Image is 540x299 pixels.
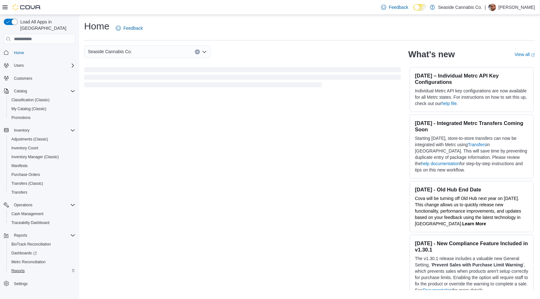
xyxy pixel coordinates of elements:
[84,68,401,89] span: Loading
[9,96,75,104] span: Classification (Classic)
[84,20,109,33] h1: Home
[11,146,38,151] span: Inventory Count
[11,137,48,142] span: Adjustments (Classic)
[9,267,75,275] span: Reports
[11,127,32,134] button: Inventory
[11,232,30,239] button: Reports
[415,255,528,293] p: The v1.30.1 release includes a valuable new General Setting, ' ', which prevents sales when produ...
[421,161,460,166] a: help documentation
[1,48,78,57] button: Home
[9,189,75,196] span: Transfers
[438,3,482,11] p: Seaside Cannabis Co.
[1,126,78,135] button: Inventory
[11,172,40,177] span: Purchase Orders
[415,186,528,193] h3: [DATE] - Old Hub End Date
[11,163,28,168] span: Manifests
[11,48,75,56] span: Home
[11,268,25,273] span: Reports
[9,162,30,170] a: Manifests
[11,87,29,95] button: Catalog
[14,89,27,94] span: Catalog
[11,259,46,265] span: Metrc Reconciliation
[499,3,535,11] p: [PERSON_NAME]
[9,144,41,152] a: Inventory Count
[11,154,59,159] span: Inventory Manager (Classic)
[9,171,75,178] span: Purchase Orders
[9,135,75,143] span: Adjustments (Classic)
[6,113,78,122] button: Promotions
[9,210,46,218] a: Cash Management
[13,4,41,10] img: Cova
[123,25,143,31] span: Feedback
[9,96,52,104] a: Classification (Classic)
[415,120,528,133] h3: [DATE] - Integrated Metrc Transfers Coming Soon
[515,52,535,57] a: View allExternal link
[9,135,51,143] a: Adjustments (Classic)
[423,288,453,293] a: Documentation
[6,258,78,266] button: Metrc Reconciliation
[14,281,28,286] span: Settings
[195,49,200,54] button: Clear input
[415,135,528,173] p: Starting [DATE], store-to-store transfers can now be integrated with Metrc using in [GEOGRAPHIC_D...
[1,279,78,288] button: Settings
[14,233,27,238] span: Reports
[11,106,47,111] span: My Catalog (Classic)
[9,267,27,275] a: Reports
[6,179,78,188] button: Transfers (Classic)
[6,218,78,227] button: Traceabilty Dashboard
[6,209,78,218] button: Cash Management
[11,74,75,82] span: Customers
[9,240,53,248] a: BioTrack Reconciliation
[11,190,27,195] span: Transfers
[1,201,78,209] button: Operations
[1,87,78,96] button: Catalog
[432,262,523,267] strong: Prevent Sales with Purchase Limit Warning
[6,153,78,161] button: Inventory Manager (Classic)
[11,127,75,134] span: Inventory
[408,49,455,59] h2: What's new
[6,188,78,197] button: Transfers
[1,231,78,240] button: Reports
[11,242,51,247] span: BioTrack Reconciliation
[6,161,78,170] button: Manifests
[11,62,75,69] span: Users
[14,202,33,208] span: Operations
[14,76,32,81] span: Customers
[415,72,528,85] h3: [DATE] – Individual Metrc API Key Configurations
[389,4,408,10] span: Feedback
[14,128,29,133] span: Inventory
[6,135,78,144] button: Adjustments (Classic)
[1,74,78,83] button: Customers
[14,63,24,68] span: Users
[462,221,486,226] a: Learn More
[9,114,75,121] span: Promotions
[11,211,43,216] span: Cash Management
[9,210,75,218] span: Cash Management
[6,266,78,275] button: Reports
[6,104,78,113] button: My Catalog (Classic)
[468,142,487,147] a: Transfers
[531,53,535,57] svg: External link
[11,232,75,239] span: Reports
[11,49,27,57] a: Home
[413,4,427,11] input: Dark Mode
[379,1,411,14] a: Feedback
[9,144,75,152] span: Inventory Count
[11,251,37,256] span: Dashboards
[415,240,528,253] h3: [DATE] - New Compliance Feature Included in v1.30.1
[6,96,78,104] button: Classification (Classic)
[9,258,48,266] a: Metrc Reconciliation
[9,219,75,227] span: Traceabilty Dashboard
[11,201,75,209] span: Operations
[9,180,75,187] span: Transfers (Classic)
[9,189,30,196] a: Transfers
[6,170,78,179] button: Purchase Orders
[88,48,132,55] span: Seaside Cannabis Co.
[9,153,75,161] span: Inventory Manager (Classic)
[9,219,52,227] a: Traceabilty Dashboard
[18,19,75,31] span: Load All Apps in [GEOGRAPHIC_DATA]
[6,144,78,153] button: Inventory Count
[11,97,50,103] span: Classification (Classic)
